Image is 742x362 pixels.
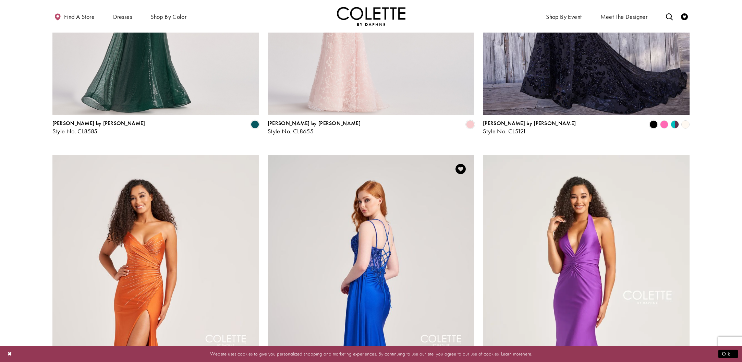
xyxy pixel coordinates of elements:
span: Shop by color [149,7,188,26]
span: Find a store [64,13,95,20]
div: Colette by Daphne Style No. CL5121 [483,120,576,135]
button: Close Dialog [4,348,16,360]
span: [PERSON_NAME] by [PERSON_NAME] [483,120,576,127]
img: Colette by Daphne [337,7,405,26]
i: Spruce [251,120,259,129]
span: Shop By Event [546,13,582,20]
span: Dresses [111,7,134,26]
span: Shop by color [150,13,186,20]
i: Ice Pink [466,120,474,129]
div: Colette by Daphne Style No. CL8585 [52,120,145,135]
span: [PERSON_NAME] by [PERSON_NAME] [52,120,145,127]
a: Meet the designer [599,7,649,26]
p: Website uses cookies to give you personalized shopping and marketing experiences. By continuing t... [49,349,693,359]
i: Black [649,120,658,129]
a: Add to Wishlist [453,162,468,176]
div: Colette by Daphne Style No. CL8655 [268,120,361,135]
i: Diamond White [681,120,690,129]
span: Meet the designer [600,13,648,20]
i: Jade/Berry [671,120,679,129]
a: Check Wishlist [679,7,690,26]
a: Toggle search [664,7,674,26]
span: Style No. CL8655 [268,127,314,135]
span: Shop By Event [544,7,583,26]
i: Pink [660,120,668,129]
button: Submit Dialog [718,350,738,358]
span: [PERSON_NAME] by [PERSON_NAME] [268,120,361,127]
a: here [523,350,531,357]
span: Dresses [113,13,132,20]
a: Find a store [52,7,96,26]
a: Visit Home Page [337,7,405,26]
span: Style No. CL5121 [483,127,526,135]
span: Style No. CL8585 [52,127,98,135]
